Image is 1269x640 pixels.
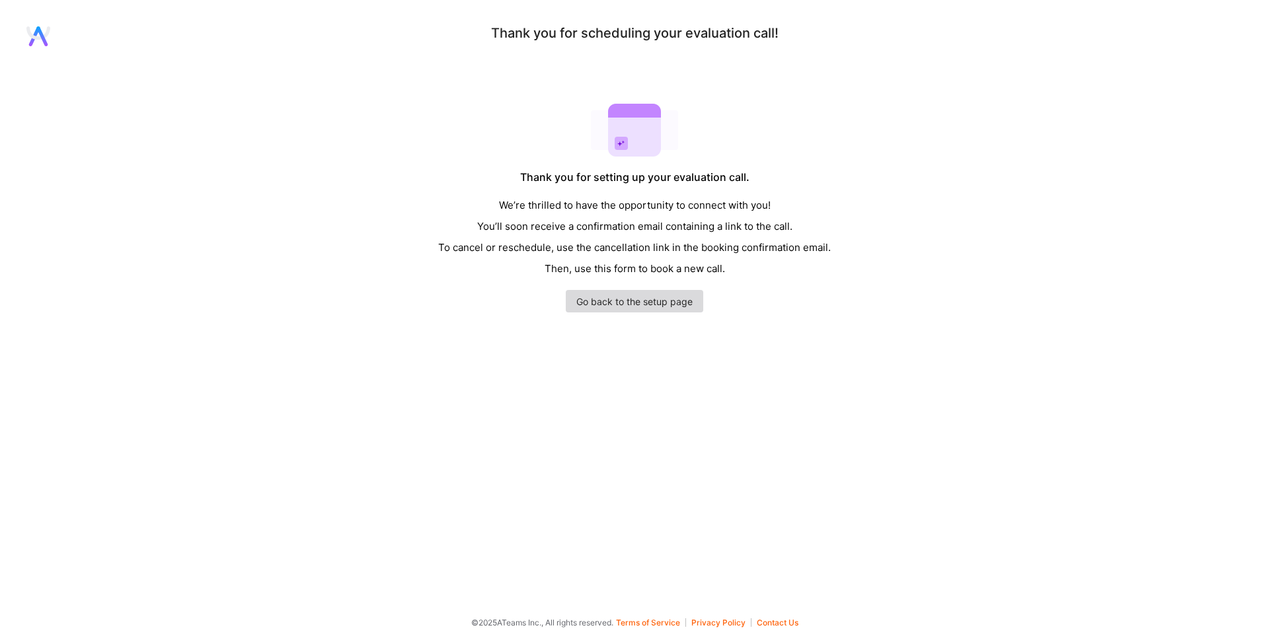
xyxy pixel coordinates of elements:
div: Thank you for scheduling your evaluation call! [491,26,779,40]
div: Thank you for setting up your evaluation call. [520,170,750,184]
a: Go back to the setup page [566,290,703,312]
button: Contact Us [757,618,798,627]
button: Terms of Service [616,618,686,627]
div: We’re thrilled to have the opportunity to connect with you! You’ll soon receive a confirmation em... [438,195,831,279]
button: Privacy Policy [691,618,751,627]
span: © 2025 ATeams Inc., All rights reserved. [471,616,613,629]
